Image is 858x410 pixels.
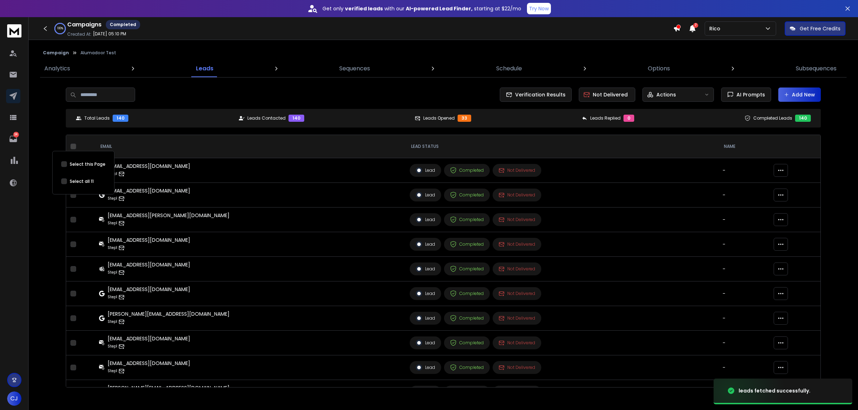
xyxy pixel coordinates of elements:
[7,391,21,406] button: CJ
[795,115,811,122] div: 140
[423,115,455,121] p: Leads Opened
[339,64,370,73] p: Sequences
[800,25,840,32] p: Get Free Credits
[192,60,218,77] a: Leads
[648,64,670,73] p: Options
[70,179,94,184] label: Select all 11
[108,212,230,219] div: [EMAIL_ADDRESS][PERSON_NAME][DOMAIN_NAME]
[67,20,102,29] h1: Campaigns
[718,257,769,281] td: -
[416,340,435,346] div: Lead
[57,26,63,31] p: 100 %
[718,183,769,207] td: -
[499,340,535,346] div: Not Delivered
[6,132,20,146] a: 24
[106,20,140,29] div: Completed
[450,364,484,371] div: Completed
[416,241,435,247] div: Lead
[108,335,190,342] div: [EMAIL_ADDRESS][DOMAIN_NAME]
[450,167,484,174] div: Completed
[590,115,621,121] p: Leads Replied
[416,167,435,174] div: Lead
[113,115,128,122] div: 140
[416,364,435,371] div: Lead
[450,216,484,223] div: Completed
[499,291,535,296] div: Not Delivered
[108,244,117,251] p: Step 1
[450,266,484,272] div: Completed
[406,5,473,12] strong: AI-powered Lead Finder,
[450,192,484,198] div: Completed
[718,306,769,331] td: -
[753,115,792,121] p: Completed Leads
[7,24,21,37] img: logo
[656,91,676,98] p: Actions
[93,31,126,37] p: [DATE] 05:10 PM
[67,31,92,37] p: Created At:
[796,64,837,73] p: Subsequences
[721,87,771,102] button: AI Prompts
[335,60,374,77] a: Sequences
[108,318,117,325] p: Step 1
[499,217,535,222] div: Not Delivered
[108,220,117,227] p: Step 1
[512,91,566,98] span: Verification Results
[450,340,484,346] div: Completed
[499,315,535,321] div: Not Delivered
[416,216,435,223] div: Lead
[693,23,698,28] span: 7
[416,290,435,297] div: Lead
[709,25,723,32] p: Rico
[450,315,484,321] div: Completed
[718,135,769,158] th: NAME
[416,192,435,198] div: Lead
[108,236,190,244] div: [EMAIL_ADDRESS][DOMAIN_NAME]
[108,360,190,367] div: [EMAIL_ADDRESS][DOMAIN_NAME]
[289,115,304,122] div: 140
[95,135,405,158] th: EMAIL
[623,115,634,122] div: 0
[499,167,535,173] div: Not Delivered
[108,384,230,391] div: [PERSON_NAME][EMAIL_ADDRESS][DOMAIN_NAME]
[499,266,535,272] div: Not Delivered
[322,5,521,12] p: Get only with our starting at $22/mo
[80,50,116,56] p: Alumadoor Test
[13,132,19,137] p: 24
[718,331,769,355] td: -
[499,241,535,247] div: Not Delivered
[718,232,769,257] td: -
[450,290,484,297] div: Completed
[108,162,190,170] div: [EMAIL_ADDRESS][DOMAIN_NAME]
[44,64,70,73] p: Analytics
[499,192,535,198] div: Not Delivered
[458,115,471,122] div: 33
[405,135,718,158] th: LEAD STATUS
[108,343,117,350] p: Step 1
[345,5,383,12] strong: verified leads
[718,355,769,380] td: -
[70,161,105,167] label: Select this Page
[496,64,522,73] p: Schedule
[43,50,69,56] button: Campaign
[108,187,190,194] div: [EMAIL_ADDRESS][DOMAIN_NAME]
[785,21,845,36] button: Get Free Credits
[416,315,435,321] div: Lead
[450,241,484,247] div: Completed
[593,91,628,98] p: Not Delivered
[792,60,841,77] a: Subsequences
[718,281,769,306] td: -
[108,286,190,293] div: [EMAIL_ADDRESS][DOMAIN_NAME]
[734,91,765,98] span: AI Prompts
[416,266,435,272] div: Lead
[718,158,769,183] td: -
[108,367,117,375] p: Step 1
[108,261,190,268] div: [EMAIL_ADDRESS][DOMAIN_NAME]
[108,294,117,301] p: Step 1
[527,3,551,14] button: Try Now
[108,195,117,202] p: Step 1
[643,60,674,77] a: Options
[108,269,117,276] p: Step 1
[196,64,213,73] p: Leads
[108,310,230,317] div: [PERSON_NAME][EMAIL_ADDRESS][DOMAIN_NAME]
